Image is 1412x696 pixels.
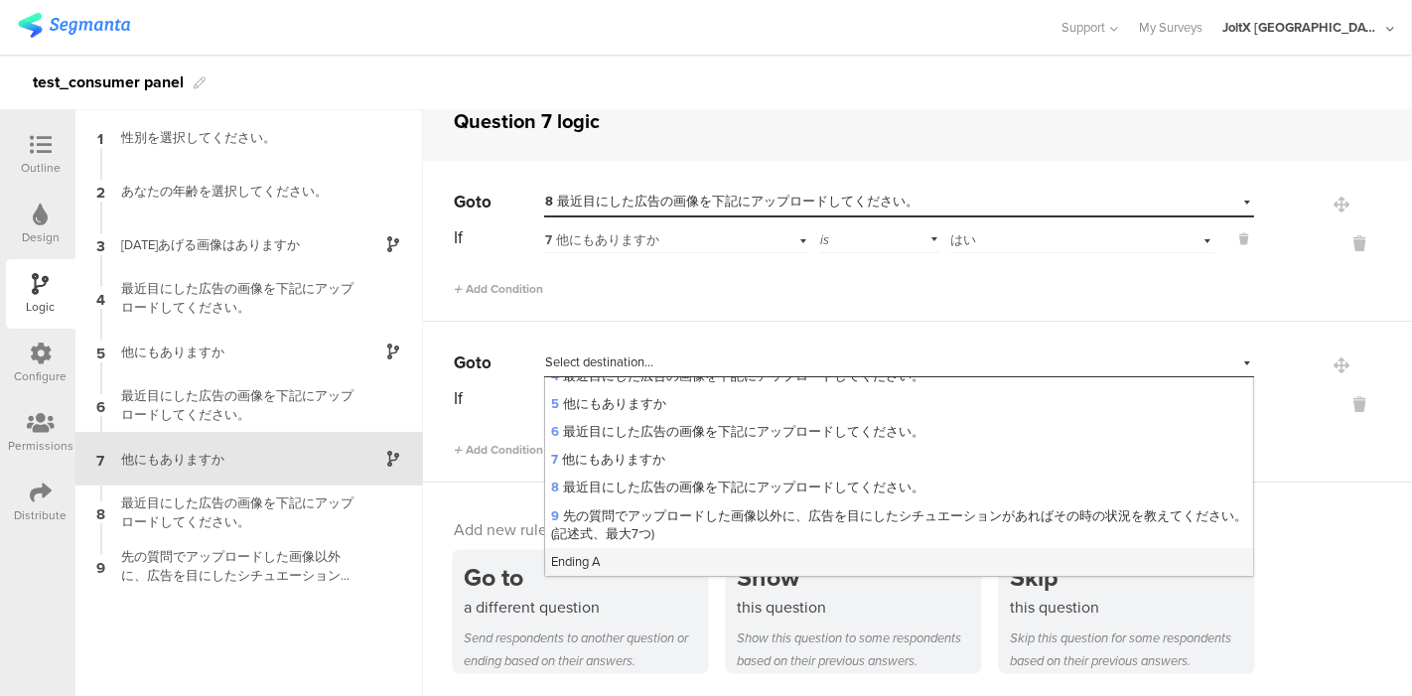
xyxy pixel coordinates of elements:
div: Configure [15,367,68,385]
div: Show [737,559,980,596]
div: Skip [1010,559,1253,596]
div: test_consumer panel [33,67,184,98]
span: 8 [545,193,553,210]
span: is [820,230,829,249]
div: Go to [464,559,707,596]
div: Distribute [15,506,68,524]
span: 9 [96,555,105,577]
div: JoltX [GEOGRAPHIC_DATA] [1222,18,1381,37]
span: 他にもありますか [545,230,659,249]
span: 5 [96,341,105,362]
div: If [454,386,542,411]
span: 先の質問でアップロードした画像以外に、広告を目にしたシチュエーションがあればその時の状況を教えてください。(記述式、最大7つ) [551,506,1247,543]
div: Outline [21,159,61,177]
span: 4 [96,287,105,309]
span: Select destination... [545,352,653,371]
img: segmanta logo [18,13,130,38]
span: 7 [551,451,558,469]
span: to [476,350,492,375]
div: 他にもありますか [109,343,357,361]
div: [DATE]あげる画像はありますか [109,235,357,254]
div: 先の質問でアップロードした画像以外に、広告を目にしたシチュエーションがあればその時の状況を教えてください。(記述式、最大7つ) [109,547,357,585]
div: 最近目にした広告の画像を下記にアップロードしてください。 [109,386,357,424]
span: 他にもありますか [551,450,665,469]
div: Add new rule: [454,518,1383,541]
span: Add Condition [454,441,543,459]
div: this question [1010,596,1253,619]
span: はい [951,230,977,249]
div: Design [22,228,60,246]
span: 6 [96,394,105,416]
span: 5 [551,395,559,413]
span: to [476,190,492,214]
div: Logic [27,298,56,316]
span: Add Condition [454,280,543,298]
span: 最近目にした広告の画像を下記にアップロードしてください。 [551,478,924,496]
div: 性別を選択してください。 [109,128,357,147]
div: 他にもありますか [109,450,357,469]
div: Permissions [8,437,73,455]
div: Show this question to some respondents based on their previous answers. [737,626,980,672]
span: 他にもありますか [551,394,666,413]
div: a different question [464,596,707,619]
div: あなたの年齢を選択してください。 [109,182,357,201]
span: 7 [97,448,105,470]
span: Ending A [551,552,601,571]
span: 最近目にした広告の画像を下記にアップロードしてください。 [551,366,924,385]
span: 7 [545,231,552,249]
span: Support [1062,18,1106,37]
span: 8 [96,501,105,523]
span: 6 [551,423,559,441]
div: If [454,225,542,250]
div: this question [737,596,980,619]
span: 3 [96,233,105,255]
div: 他にもありますか [545,231,759,249]
div: Skip this question for some respondents based on their previous answers. [1010,626,1253,672]
div: Question 7 logic [454,106,600,136]
span: 9 [551,507,559,525]
div: Send respondents to another question or ending based on their answers. [464,626,707,672]
span: 2 [96,180,105,202]
div: 最近目にした広告の画像を下記にアップロードしてください。 [109,493,357,531]
span: 8 [551,479,559,496]
span: Go [454,350,476,375]
div: 最近目にした広告の画像を下記にアップロードしてください。 [109,279,357,317]
span: Go [454,190,476,214]
span: 最近目にした広告の画像を下記にアップロードしてください。 [545,192,918,210]
span: 1 [98,126,104,148]
span: 最近目にした広告の画像を下記にアップロードしてください。 [551,422,924,441]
